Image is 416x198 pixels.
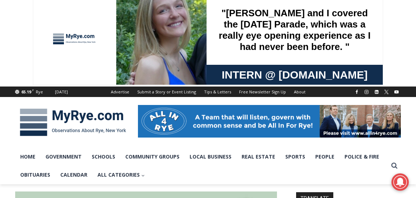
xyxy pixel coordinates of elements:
[138,105,401,138] img: All in for Rye
[174,70,350,90] a: Intern @ [DOMAIN_NAME]
[237,148,280,166] a: Real Estate
[372,88,381,96] a: Linkedin
[280,148,310,166] a: Sports
[185,148,237,166] a: Local Business
[92,166,150,184] button: Child menu of All Categories
[339,148,384,166] a: Police & Fire
[382,88,391,96] a: X
[55,89,68,95] div: [DATE]
[15,148,388,184] nav: Primary Navigation
[36,89,43,95] div: Rye
[352,88,361,96] a: Facebook
[32,88,34,92] span: F
[388,159,401,172] button: View Search Form
[235,87,290,97] a: Free Newsletter Sign Up
[120,148,185,166] a: Community Groups
[74,45,103,87] div: "the precise, almost orchestrated movements of cutting and assembling sushi and [PERSON_NAME] mak...
[2,75,71,102] span: Open Tues. - Sun. [PHONE_NUMBER]
[55,166,92,184] a: Calendar
[15,104,131,141] img: MyRye.com
[15,148,40,166] a: Home
[21,89,31,94] span: 65.19
[310,148,339,166] a: People
[200,87,235,97] a: Tips & Letters
[87,148,120,166] a: Schools
[107,87,133,97] a: Advertise
[392,88,401,96] a: YouTube
[133,87,200,97] a: Submit a Story or Event Listing
[15,166,55,184] a: Obituaries
[290,87,309,97] a: About
[0,73,73,90] a: Open Tues. - Sun. [PHONE_NUMBER]
[362,88,371,96] a: Instagram
[107,87,309,97] nav: Secondary Navigation
[189,72,335,88] span: Intern @ [DOMAIN_NAME]
[182,0,341,70] div: "[PERSON_NAME] and I covered the [DATE] Parade, which was a really eye opening experience as I ha...
[40,148,87,166] a: Government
